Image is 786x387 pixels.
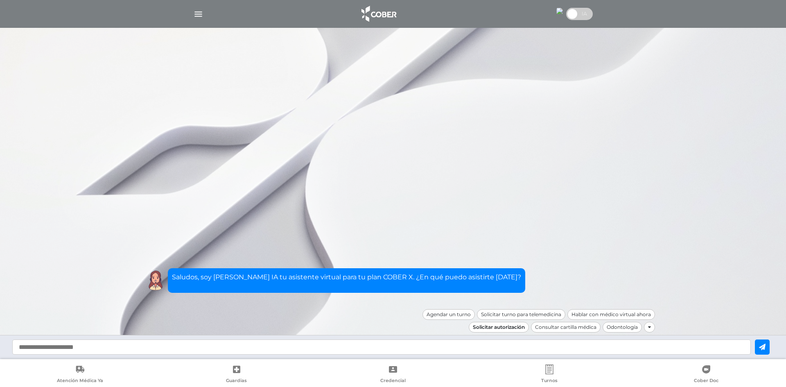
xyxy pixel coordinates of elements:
[57,378,103,385] span: Atención Médica Ya
[694,378,718,385] span: Cober Doc
[193,9,203,19] img: Cober_menu-lines-white.svg
[603,322,642,333] div: Odontología
[556,8,563,14] img: 5255
[145,270,166,291] img: Cober IA
[628,364,784,385] a: Cober Doc
[158,364,314,385] a: Guardias
[471,364,628,385] a: Turnos
[172,272,521,282] p: Saludos, soy [PERSON_NAME] IA tu asistente virtual para tu plan COBER X. ¿En qué puedo asistirte ...
[469,322,529,333] div: Solicitar autorización
[226,378,247,385] span: Guardias
[357,4,400,24] img: logo_cober_home-white.png
[477,309,565,320] div: Solicitar turno para telemedicina
[315,364,471,385] a: Credencial
[2,364,158,385] a: Atención Médica Ya
[531,322,601,333] div: Consultar cartilla médica
[380,378,406,385] span: Credencial
[541,378,558,385] span: Turnos
[422,309,475,320] div: Agendar un turno
[567,309,655,320] div: Hablar con médico virtual ahora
